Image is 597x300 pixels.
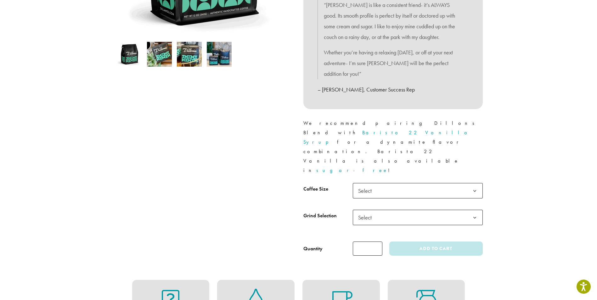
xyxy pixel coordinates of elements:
img: Dillons - Image 4 [207,42,232,67]
span: Select [353,183,483,198]
img: Dillons - Image 3 [177,42,202,67]
label: Grind Selection [303,211,353,220]
input: Product quantity [353,242,382,256]
span: Select [356,211,378,224]
label: Coffee Size [303,185,353,194]
a: Barista 22 Vanilla Syrup [303,129,472,145]
p: We recommend pairing Dillons Blend with for a dynamite flavor combination. Barista 22 Vanilla is ... [303,119,483,175]
p: Whether you’re having a relaxing [DATE], or off at your next adventure- I’m sure [PERSON_NAME] wi... [324,47,462,79]
span: Select [353,210,483,225]
img: Dillons [117,42,142,67]
button: Add to cart [389,242,482,256]
p: – [PERSON_NAME], Customer Success Rep [318,84,469,95]
img: Dillons - Image 2 [147,42,172,67]
a: sugar-free [316,167,388,174]
div: Quantity [303,245,323,253]
span: Select [356,185,378,197]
